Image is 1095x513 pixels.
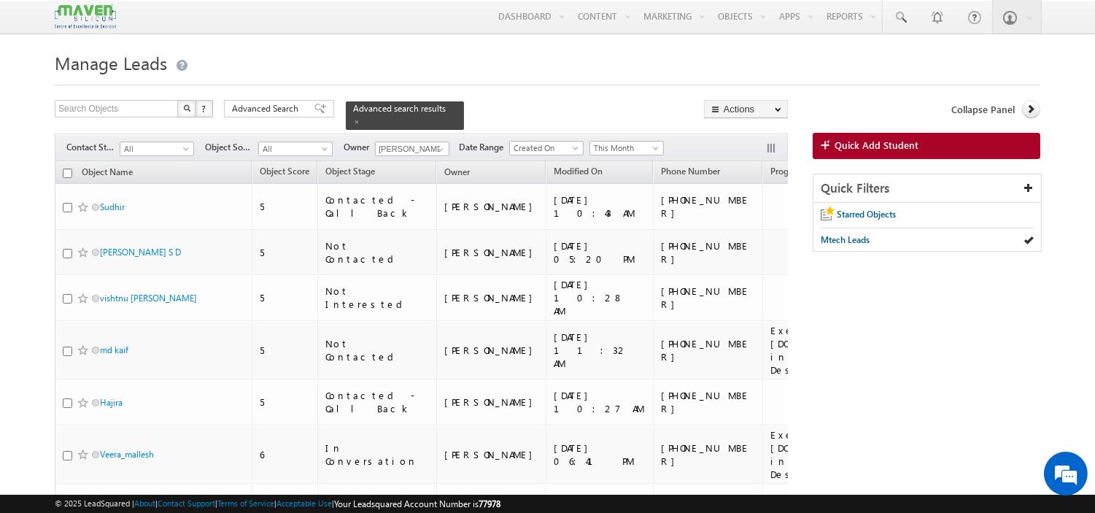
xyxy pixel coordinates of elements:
[661,193,756,220] div: [PHONE_NUMBER]
[459,141,509,154] span: Date Range
[444,396,540,409] div: [PERSON_NAME]
[183,104,190,112] img: Search
[260,166,309,177] span: Object Score
[260,344,311,357] div: 5
[444,166,470,177] span: Owner
[344,141,375,154] span: Owner
[325,239,430,266] div: Not Contacted
[444,344,540,357] div: [PERSON_NAME]
[554,441,646,468] div: [DATE] 06:41 PM
[770,166,829,177] span: Program Name
[444,200,540,213] div: [PERSON_NAME]
[654,163,727,182] a: Phone Number
[479,498,500,509] span: 77978
[770,428,859,481] div: Executive [DOMAIN_NAME] in VLSI Design
[554,278,646,317] div: [DATE] 10:28 AM
[554,239,646,266] div: [DATE] 05:20 PM
[510,142,579,155] span: Created On
[661,441,756,468] div: [PHONE_NUMBER]
[661,285,756,311] div: [PHONE_NUMBER]
[100,247,181,258] a: [PERSON_NAME] S D
[134,498,155,508] a: About
[353,103,446,114] span: Advanced search results
[813,133,1040,159] a: Quick Add Student
[546,163,610,182] a: Modified On
[55,497,500,511] span: © 2025 LeadSquared | | | | |
[763,163,837,182] a: Program Name
[55,51,167,74] span: Manage Leads
[100,201,125,212] a: Sudhir
[252,163,317,182] a: Object Score
[444,246,540,259] div: [PERSON_NAME]
[232,102,303,115] span: Advanced Search
[704,100,788,118] button: Actions
[55,4,116,29] img: Custom Logo
[554,193,646,220] div: [DATE] 10:43 AM
[444,291,540,304] div: [PERSON_NAME]
[260,200,311,213] div: 5
[661,337,756,363] div: [PHONE_NUMBER]
[951,103,1015,116] span: Collapse Panel
[196,100,213,117] button: ?
[120,142,190,155] span: All
[375,142,449,156] input: Type to Search
[837,209,896,220] span: Starred Objects
[444,448,540,461] div: [PERSON_NAME]
[276,498,332,508] a: Acceptable Use
[325,193,430,220] div: Contacted - Call Back
[509,141,584,155] a: Created On
[590,142,659,155] span: This Month
[554,331,646,370] div: [DATE] 11:32 AM
[259,142,328,155] span: All
[835,139,918,152] span: Quick Add Student
[770,324,859,377] div: Executive [DOMAIN_NAME] in VLSI Design
[318,163,382,182] a: Object Stage
[325,389,430,415] div: Contacted - Call Back
[100,293,197,304] a: vishtnu [PERSON_NAME]
[201,102,208,115] span: ?
[334,498,500,509] span: Your Leadsquared Account Number is
[217,498,274,508] a: Terms of Service
[260,448,311,461] div: 6
[661,166,720,177] span: Phone Number
[100,344,128,355] a: md kaif
[74,164,140,183] a: Object Name
[325,337,430,363] div: Not Contacted
[260,246,311,259] div: 5
[100,397,123,408] a: Hajira
[63,169,72,178] input: Check all records
[258,142,333,156] a: All
[661,389,756,415] div: [PHONE_NUMBER]
[100,449,154,460] a: Veera_mallesh
[554,166,603,177] span: Modified On
[821,234,870,245] span: Mtech Leads
[661,239,756,266] div: [PHONE_NUMBER]
[325,285,430,311] div: Not Interested
[430,142,448,157] a: Show All Items
[554,389,646,415] div: [DATE] 10:27 AM
[205,141,258,154] span: Object Source
[158,498,215,508] a: Contact Support
[260,396,311,409] div: 5
[325,166,375,177] span: Object Stage
[260,291,311,304] div: 5
[325,441,430,468] div: In Conversation
[120,142,194,156] a: All
[813,174,1041,203] div: Quick Filters
[66,141,120,154] span: Contact Stage
[589,141,664,155] a: This Month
